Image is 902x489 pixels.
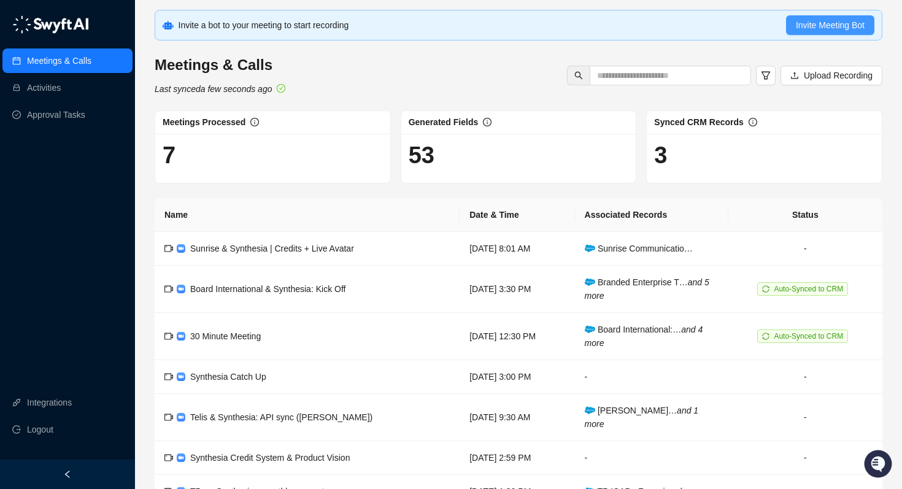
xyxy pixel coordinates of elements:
[728,394,882,441] td: -
[164,332,173,341] span: video-camera
[409,117,479,127] span: Generated Fields
[12,425,21,434] span: logout
[585,325,703,348] span: Board International:…
[27,102,85,127] a: Approval Tasks
[27,390,72,415] a: Integrations
[585,406,699,429] i: and 1 more
[774,285,843,293] span: Auto-Synced to CRM
[190,331,261,341] span: 30 Minute Meeting
[483,118,491,126] span: info-circle
[190,284,345,294] span: Board International & Synthesia: Kick Off
[190,372,266,382] span: Synthesia Catch Up
[190,244,354,253] span: Sunrise & Synthesia | Credits + Live Avatar
[762,285,769,293] span: sync
[585,325,703,348] i: and 4 more
[12,49,223,69] p: Welcome 👋
[177,244,185,253] img: zoom-DkfWWZB2.png
[585,244,693,253] span: Sunrise Communicatio…
[460,266,574,313] td: [DATE] 3:30 PM
[12,69,223,88] h2: How can we help?
[728,441,882,475] td: -
[164,244,173,253] span: video-camera
[575,198,728,232] th: Associated Records
[177,332,185,341] img: zoom-DkfWWZB2.png
[50,167,99,189] a: 📶Status
[177,453,185,462] img: zoom-DkfWWZB2.png
[728,198,882,232] th: Status
[42,111,201,123] div: Start new chat
[67,172,94,184] span: Status
[42,123,160,133] div: We're offline, we'll be back soon
[155,84,272,94] i: Last synced a few seconds ago
[12,15,89,34] img: logo-05li4sbe.png
[796,18,865,32] span: Invite Meeting Bot
[460,313,574,360] td: [DATE] 12:30 PM
[774,332,843,341] span: Auto-Synced to CRM
[163,117,245,127] span: Meetings Processed
[155,198,460,232] th: Name
[87,201,148,211] a: Powered byPylon
[63,470,72,479] span: left
[277,84,285,93] span: check-circle
[163,141,383,169] h1: 7
[12,111,34,133] img: 5124521997842_fc6d7dfcefe973c2e489_88.png
[460,232,574,266] td: [DATE] 8:01 AM
[863,449,896,482] iframe: Open customer support
[25,172,45,184] span: Docs
[585,406,699,429] span: [PERSON_NAME]…
[209,115,223,129] button: Start new chat
[728,232,882,266] td: -
[574,71,583,80] span: search
[164,285,173,293] span: video-camera
[460,441,574,475] td: [DATE] 2:59 PM
[575,360,728,394] td: -
[460,360,574,394] td: [DATE] 3:00 PM
[585,277,709,301] i: and 5 more
[164,413,173,422] span: video-camera
[250,118,259,126] span: info-circle
[654,117,743,127] span: Synced CRM Records
[55,173,65,183] div: 📶
[27,75,61,100] a: Activities
[7,167,50,189] a: 📚Docs
[728,360,882,394] td: -
[585,277,709,301] span: Branded Enterprise T…
[177,413,185,422] img: zoom-DkfWWZB2.png
[164,453,173,462] span: video-camera
[27,48,91,73] a: Meetings & Calls
[761,71,771,80] span: filter
[27,417,53,442] span: Logout
[409,141,629,169] h1: 53
[575,441,728,475] td: -
[155,55,285,75] h3: Meetings & Calls
[179,20,349,30] span: Invite a bot to your meeting to start recording
[460,394,574,441] td: [DATE] 9:30 AM
[762,333,769,340] span: sync
[190,412,372,422] span: Telis & Synthesia: API sync ([PERSON_NAME])
[804,69,873,82] span: Upload Recording
[12,173,22,183] div: 📚
[749,118,757,126] span: info-circle
[190,453,350,463] span: Synthesia Credit System & Product Vision
[122,202,148,211] span: Pylon
[177,285,185,293] img: zoom-DkfWWZB2.png
[177,372,185,381] img: zoom-DkfWWZB2.png
[460,198,574,232] th: Date & Time
[781,66,882,85] button: Upload Recording
[790,71,799,80] span: upload
[654,141,874,169] h1: 3
[164,372,173,381] span: video-camera
[786,15,874,35] button: Invite Meeting Bot
[12,12,37,37] img: Swyft AI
